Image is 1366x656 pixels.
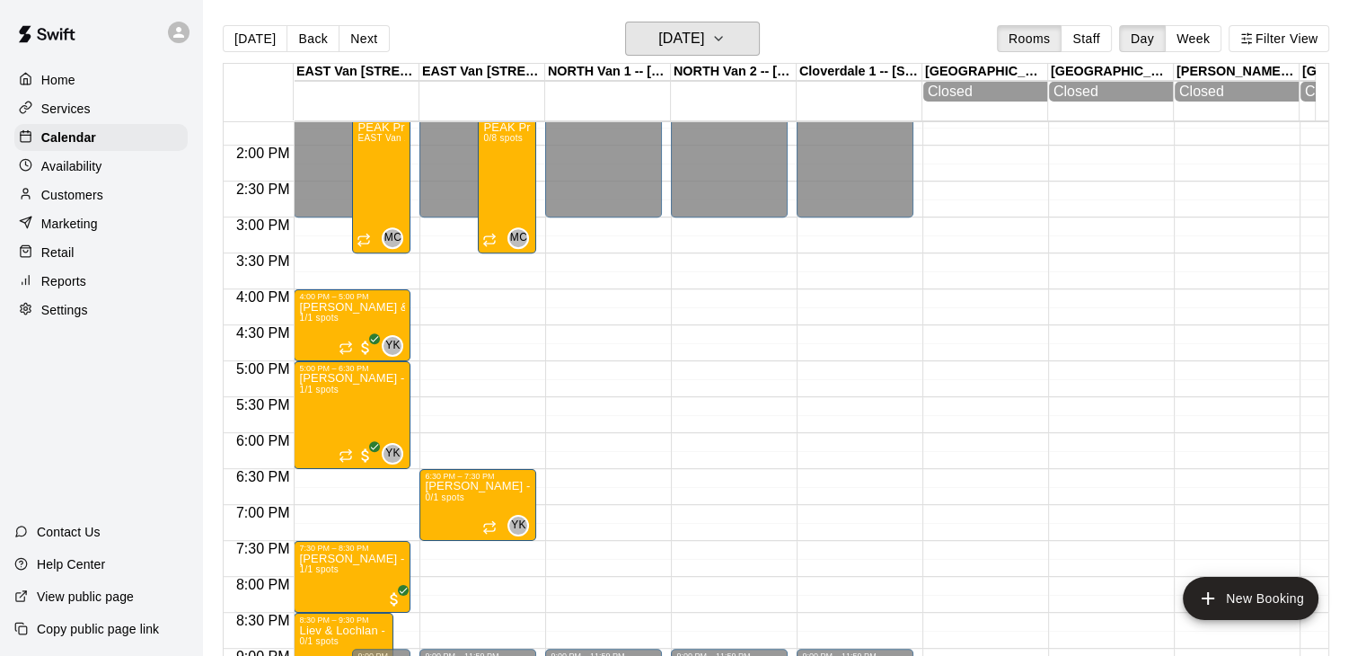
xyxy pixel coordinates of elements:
[299,544,405,553] div: 7:30 PM – 8:30 PM
[1165,25,1221,52] button: Week
[1183,577,1318,620] button: add
[14,95,188,122] a: Services
[482,233,497,247] span: Recurring event
[232,469,295,484] span: 6:30 PM
[14,153,188,180] a: Availability
[294,289,410,361] div: 4:00 PM – 5:00 PM: Jenson & Jamie - Sept 19 & Oct 3 @ East Van
[37,555,105,573] p: Help Center
[41,100,91,118] p: Services
[14,239,188,266] a: Retail
[294,64,419,81] div: EAST Van [STREET_ADDRESS]
[1048,64,1174,81] div: [GEOGRAPHIC_DATA] 2 -- [STREET_ADDRESS]
[384,229,401,247] span: MC
[232,613,295,628] span: 8:30 PM
[385,337,401,355] span: YK
[41,186,103,204] p: Customers
[41,215,98,233] p: Marketing
[223,25,287,52] button: [DATE]
[232,217,295,233] span: 3:00 PM
[545,64,671,81] div: NORTH Van 1 -- [STREET_ADDRESS]
[41,272,86,290] p: Reports
[232,397,295,412] span: 5:30 PM
[425,492,464,502] span: 0/1 spots filled
[507,515,529,536] div: Yuma Kiyono
[14,297,188,324] a: Settings
[625,22,760,56] button: [DATE]
[482,520,497,535] span: Recurring event
[299,292,405,301] div: 4:00 PM – 5:00 PM
[232,541,295,556] span: 7:30 PM
[339,341,353,355] span: Recurring event
[357,447,375,465] span: All customers have paid
[389,227,403,249] span: Michael Crouse
[232,182,295,197] span: 2:30 PM
[41,301,88,319] p: Settings
[922,64,1048,81] div: [GEOGRAPHIC_DATA] [STREET_ADDRESS]
[352,110,410,253] div: 1:30 PM – 3:30 PM: PEAK Program - Every Friday (1:30pm - 3:30pm) @ East Van
[1229,25,1329,52] button: Filter View
[1119,25,1166,52] button: Day
[507,227,529,249] div: Michael Crouse
[14,66,188,93] a: Home
[797,64,922,81] div: Cloverdale 1 -- [STREET_ADDRESS]
[339,25,389,52] button: Next
[232,433,295,448] span: 6:00 PM
[382,335,403,357] div: Yuma Kiyono
[37,620,159,638] p: Copy public page link
[1179,84,1294,100] div: Closed
[41,157,102,175] p: Availability
[14,182,188,208] a: Customers
[515,227,529,249] span: Michael Crouse
[232,577,295,592] span: 8:00 PM
[41,71,75,89] p: Home
[389,335,403,357] span: Yuma Kiyono
[339,448,353,463] span: Recurring event
[299,364,405,373] div: 5:00 PM – 6:30 PM
[299,616,388,625] div: 8:30 PM – 9:30 PM
[1053,84,1168,100] div: Closed
[483,133,523,143] span: 0/8 spots filled
[41,244,75,262] p: Retail
[232,325,295,341] span: 4:30 PM
[299,564,339,574] span: 1/1 spots filled
[515,515,529,536] span: Yuma Kiyono
[232,146,295,161] span: 2:00 PM
[232,505,295,520] span: 7:00 PM
[14,210,188,237] a: Marketing
[997,25,1062,52] button: Rooms
[1061,25,1112,52] button: Staff
[382,227,403,249] div: Michael Crouse
[511,517,526,535] span: YK
[928,84,1043,100] div: Closed
[510,229,527,247] span: MC
[37,523,101,541] p: Contact Us
[419,469,536,541] div: 6:30 PM – 7:30 PM: Wyatt Yee - Sept 12 - 29 @ East Van
[425,472,531,481] div: 6:30 PM – 7:30 PM
[357,133,515,143] span: EAST Van 1 -- [STREET_ADDRESS]
[382,443,403,465] div: Yuma Kiyono
[232,253,295,269] span: 3:30 PM
[14,268,188,295] a: Reports
[299,313,339,323] span: 1/1 spots filled
[41,129,96,146] p: Calendar
[671,64,797,81] div: NORTH Van 2 -- [STREET_ADDRESS]
[357,339,375,357] span: All customers have paid
[232,361,295,377] span: 5:00 PM
[14,124,188,151] a: Calendar
[286,25,339,52] button: Back
[232,289,295,305] span: 4:00 PM
[37,588,134,606] p: View public page
[299,636,339,646] span: 0/1 spots filled
[357,233,371,247] span: Recurring event
[478,110,536,253] div: 1:30 PM – 3:30 PM: PEAK Program - Every Friday (1:30pm - 3:30pm) @ East Van
[1174,64,1300,81] div: [PERSON_NAME] Park - [STREET_ADDRESS]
